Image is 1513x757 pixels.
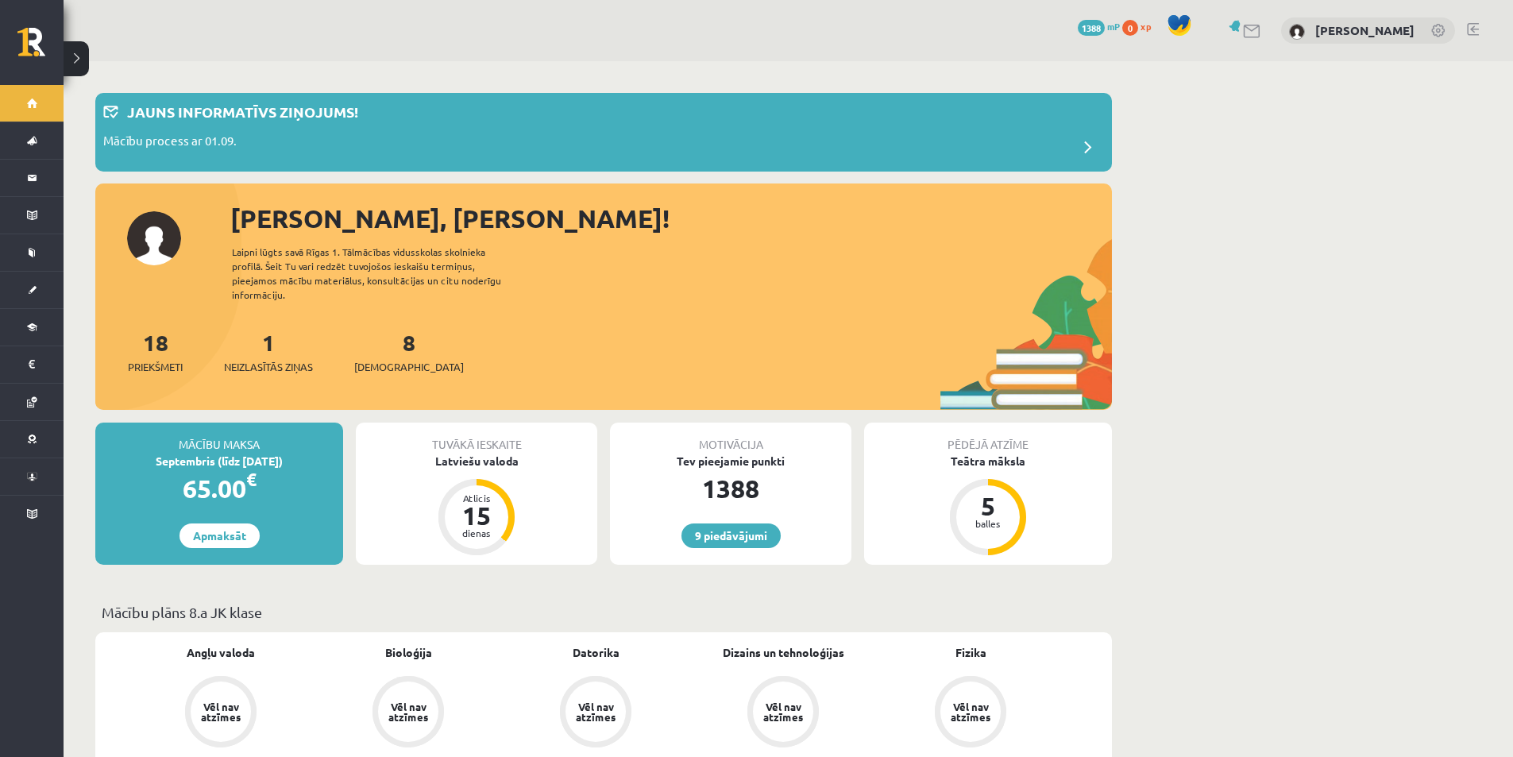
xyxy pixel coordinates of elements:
[681,523,781,548] a: 9 piedāvājumi
[1122,20,1138,36] span: 0
[386,701,430,722] div: Vēl nav atzīmes
[453,528,500,538] div: dienas
[103,101,1104,164] a: Jauns informatīvs ziņojums! Mācību process ar 01.09.
[964,519,1012,528] div: balles
[102,601,1106,623] p: Mācību plāns 8.a JK klase
[385,644,432,661] a: Bioloģija
[955,644,986,661] a: Fizika
[179,523,260,548] a: Apmaksāt
[1078,20,1105,36] span: 1388
[187,644,255,661] a: Angļu valoda
[864,423,1112,453] div: Pēdējā atzīme
[453,503,500,528] div: 15
[356,423,597,453] div: Tuvākā ieskaite
[948,701,993,722] div: Vēl nav atzīmes
[128,359,183,375] span: Priekšmeti
[964,493,1012,519] div: 5
[95,453,343,469] div: Septembris (līdz [DATE])
[502,676,689,751] a: Vēl nav atzīmes
[610,469,851,508] div: 1388
[723,644,844,661] a: Dizains un tehnoloģijas
[573,701,618,722] div: Vēl nav atzīmes
[689,676,877,751] a: Vēl nav atzīmes
[1078,20,1120,33] a: 1388 mP
[199,701,243,722] div: Vēl nav atzīmes
[95,423,343,453] div: Mācību maksa
[1141,20,1151,33] span: xp
[128,328,183,375] a: 18Priekšmeti
[354,328,464,375] a: 8[DEMOGRAPHIC_DATA]
[17,28,64,68] a: Rīgas 1. Tālmācības vidusskola
[610,453,851,469] div: Tev pieejamie punkti
[127,101,358,122] p: Jauns informatīvs ziņojums!
[224,359,313,375] span: Neizlasītās ziņas
[103,132,237,154] p: Mācību process ar 01.09.
[877,676,1064,751] a: Vēl nav atzīmes
[356,453,597,469] div: Latviešu valoda
[354,359,464,375] span: [DEMOGRAPHIC_DATA]
[453,493,500,503] div: Atlicis
[95,469,343,508] div: 65.00
[230,199,1112,238] div: [PERSON_NAME], [PERSON_NAME]!
[224,328,313,375] a: 1Neizlasītās ziņas
[573,644,619,661] a: Datorika
[356,453,597,558] a: Latviešu valoda Atlicis 15 dienas
[1107,20,1120,33] span: mP
[864,453,1112,469] div: Teātra māksla
[315,676,502,751] a: Vēl nav atzīmes
[1122,20,1159,33] a: 0 xp
[610,423,851,453] div: Motivācija
[246,468,257,491] span: €
[761,701,805,722] div: Vēl nav atzīmes
[232,245,529,302] div: Laipni lūgts savā Rīgas 1. Tālmācības vidusskolas skolnieka profilā. Šeit Tu vari redzēt tuvojošo...
[1315,22,1415,38] a: [PERSON_NAME]
[127,676,315,751] a: Vēl nav atzīmes
[864,453,1112,558] a: Teātra māksla 5 balles
[1289,24,1305,40] img: Eduards Mārcis Ulmanis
